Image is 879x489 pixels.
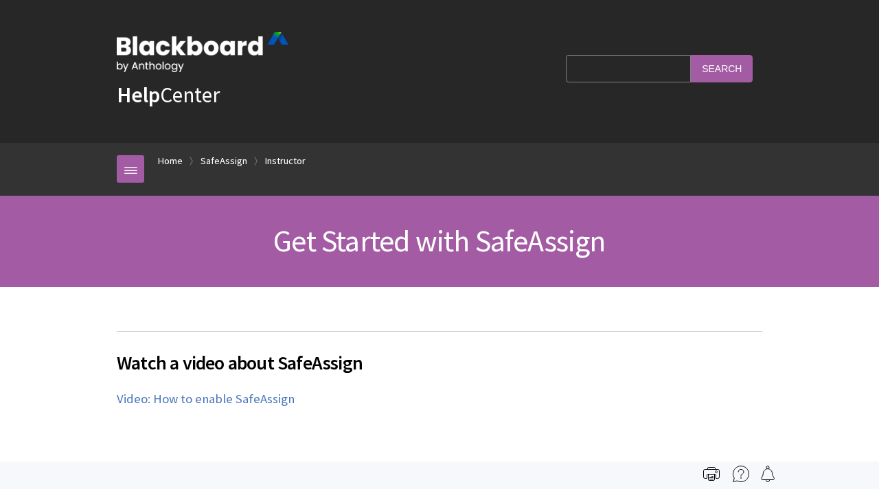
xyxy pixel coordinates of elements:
[117,331,762,377] h2: Watch a video about SafeAssign
[117,32,288,72] img: Blackboard by Anthology
[691,55,753,82] input: Search
[733,466,749,482] img: More help
[760,466,776,482] img: Follow this page
[117,81,160,109] strong: Help
[273,222,605,260] span: Get Started with SafeAssign
[117,81,220,109] a: HelpCenter
[265,152,306,170] a: Instructor
[117,391,295,407] a: Video: How to enable SafeAssign
[201,152,247,170] a: SafeAssign
[158,152,183,170] a: Home
[703,466,720,482] img: Print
